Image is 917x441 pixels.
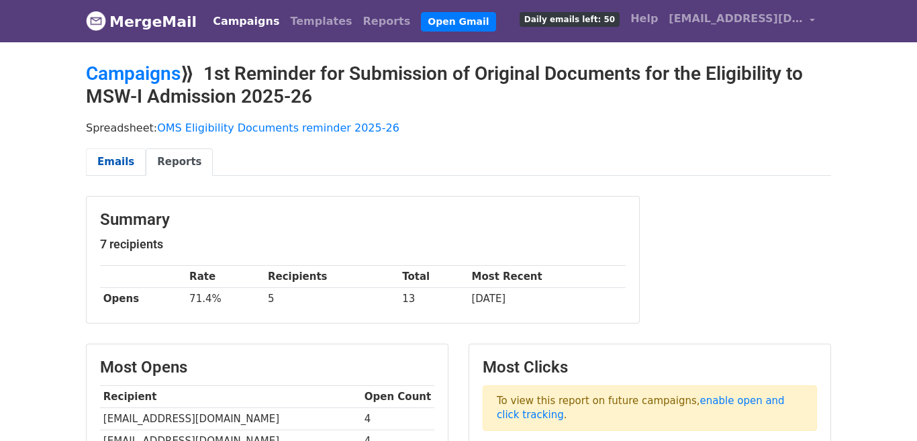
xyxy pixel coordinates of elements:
a: Help [625,5,663,32]
a: Reports [358,8,416,35]
a: Templates [285,8,357,35]
a: MergeMail [86,7,197,36]
td: 71.4% [186,288,264,310]
a: [EMAIL_ADDRESS][DOMAIN_NAME] [663,5,820,37]
td: 4 [361,408,434,430]
th: Rate [186,266,264,288]
p: Spreadsheet: [86,121,831,135]
h3: Most Opens [100,358,434,377]
a: Open Gmail [421,12,495,32]
a: Reports [146,148,213,176]
th: Most Recent [469,266,626,288]
span: [EMAIL_ADDRESS][DOMAIN_NAME] [669,11,803,27]
a: OMS Eligibility Documents reminder 2025-26 [157,121,399,134]
th: Recipients [264,266,399,288]
th: Total [399,266,468,288]
a: Campaigns [207,8,285,35]
h2: ⟫ 1st Reminder for Submission of Original Documents for the Eligibility to MSW-I Admission 2025-26 [86,62,831,107]
th: Open Count [361,386,434,408]
iframe: Chat Widget [850,377,917,441]
a: enable open and click tracking [497,395,785,421]
h3: Most Clicks [483,358,817,377]
span: Daily emails left: 50 [520,12,620,27]
td: 5 [264,288,399,310]
img: MergeMail logo [86,11,106,31]
th: Recipient [100,386,361,408]
a: Emails [86,148,146,176]
td: 13 [399,288,468,310]
a: Daily emails left: 50 [514,5,625,32]
p: To view this report on future campaigns, . [483,385,817,431]
a: Campaigns [86,62,181,85]
th: Opens [100,288,186,310]
h3: Summary [100,210,626,230]
td: [DATE] [469,288,626,310]
td: [EMAIL_ADDRESS][DOMAIN_NAME] [100,408,361,430]
h5: 7 recipients [100,237,626,252]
